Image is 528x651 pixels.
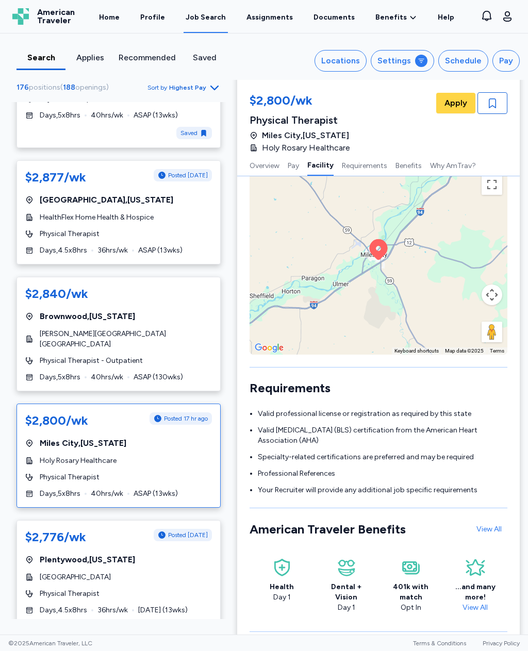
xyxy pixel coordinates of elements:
[168,531,208,539] span: Posted [DATE]
[37,8,75,25] span: American Traveler
[164,414,208,423] span: Posted 17 hr ago
[258,453,474,461] span: Specialty-related certifications are preferred and may be required
[445,348,484,354] span: Map data ©2025
[168,171,208,179] span: Posted [DATE]
[375,12,407,23] span: Benefits
[342,154,387,176] button: Requirements
[258,426,477,445] span: Valid [MEDICAL_DATA] (BLS) certification from the American Heart Association (AHA)
[147,81,221,94] button: Sort byHighest Pay
[482,285,502,305] button: Map camera controls
[252,341,286,355] img: Google
[482,174,502,195] button: Toggle fullscreen view
[250,154,279,176] button: Overview
[138,605,188,615] span: [DATE] ( 13 wks)
[252,341,286,355] a: Open this area in Google Maps (opens a new window)
[147,84,167,92] span: Sort by
[21,52,61,64] div: Search
[186,12,226,23] div: Job Search
[138,245,183,256] span: ASAP ( 13 wks)
[40,605,87,615] span: Days , 4.5 x 8 hrs
[8,639,92,647] span: © 2025 American Traveler, LLC
[258,409,471,418] span: Valid professional license or registration as required by this state
[40,229,100,239] span: Physical Therapist
[258,469,335,478] span: Professional References
[483,640,520,647] a: Privacy Policy
[371,50,434,72] button: Settings
[70,52,110,64] div: Applies
[492,50,520,72] button: Pay
[16,83,29,92] span: 176
[91,372,123,382] span: 40 hrs/wk
[288,154,299,176] button: Pay
[444,97,467,109] span: Apply
[75,83,106,92] span: openings
[40,589,100,599] span: Physical Therapist
[63,83,75,92] span: 188
[250,380,507,396] div: Requirements
[262,129,349,142] span: Miles City , [US_STATE]
[270,592,294,603] div: Day 1
[315,50,367,72] button: Locations
[250,92,356,111] div: $2,800/wk
[262,142,350,154] span: Holy Rosary Healthcare
[250,113,356,127] div: Physical Therapist
[490,348,504,354] a: Terms (opens in new tab)
[40,110,80,121] span: Days , 5 x 8 hrs
[307,154,334,176] button: Facility
[184,1,228,33] a: Job Search
[250,522,406,537] span: American Traveler Benefits
[25,286,88,302] div: $2,840/wk
[320,603,372,613] div: Day 1
[119,52,176,64] div: Recommended
[40,572,111,582] span: [GEOGRAPHIC_DATA]
[134,372,183,382] span: ASAP ( 130 wks)
[445,55,482,67] div: Schedule
[499,55,513,67] div: Pay
[40,472,100,482] span: Physical Therapist
[436,93,475,113] button: Apply
[40,554,135,566] span: Plentywood , [US_STATE]
[40,194,173,206] span: [GEOGRAPHIC_DATA] , [US_STATE]
[40,437,126,449] span: Miles City , [US_STATE]
[25,529,86,545] div: $2,776/wk
[40,245,87,256] span: Days , 4.5 x 8 hrs
[40,329,212,349] span: [PERSON_NAME][GEOGRAPHIC_DATA] [GEOGRAPHIC_DATA]
[40,310,135,323] span: Brownwood , [US_STATE]
[16,82,113,93] div: ( )
[169,84,206,92] span: Highest Pay
[377,55,411,67] div: Settings
[40,489,80,499] span: Days , 5 x 8 hrs
[458,603,492,612] a: View All
[25,169,86,186] div: $2,877/wk
[184,52,225,64] div: Saved
[270,582,294,592] div: Health
[91,110,123,121] span: 40 hrs/wk
[375,12,417,23] a: Benefits
[40,456,117,466] span: Holy Rosary Healthcare
[449,582,501,603] div: ...and many more!
[40,356,143,366] span: Physical Therapist - Outpatient
[320,582,372,603] div: Dental + Vision
[91,489,123,499] span: 40 hrs/wk
[25,412,88,429] div: $2,800/wk
[385,582,437,603] div: 401k with match
[134,489,178,499] span: ASAP ( 13 wks)
[12,8,29,25] img: Logo
[482,322,502,342] button: Drag Pegman onto the map to open Street View
[97,245,128,256] span: 36 hrs/wk
[413,640,466,647] a: Terms & Conditions
[180,129,197,137] span: Saved
[29,83,60,92] span: positions
[430,154,476,176] button: Why AmTrav?
[40,212,154,223] span: HealthFlex Home Health & Hospice
[395,154,422,176] button: Benefits
[134,110,178,121] span: ASAP ( 13 wks)
[40,372,80,382] span: Days , 5 x 8 hrs
[438,50,488,72] button: Schedule
[470,520,507,539] a: View All
[321,55,360,67] div: Locations
[97,605,128,615] span: 36 hrs/wk
[258,486,477,494] span: Your Recruiter will provide any additional job specific requirements
[394,347,439,355] button: Keyboard shortcuts
[385,603,437,613] div: Opt In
